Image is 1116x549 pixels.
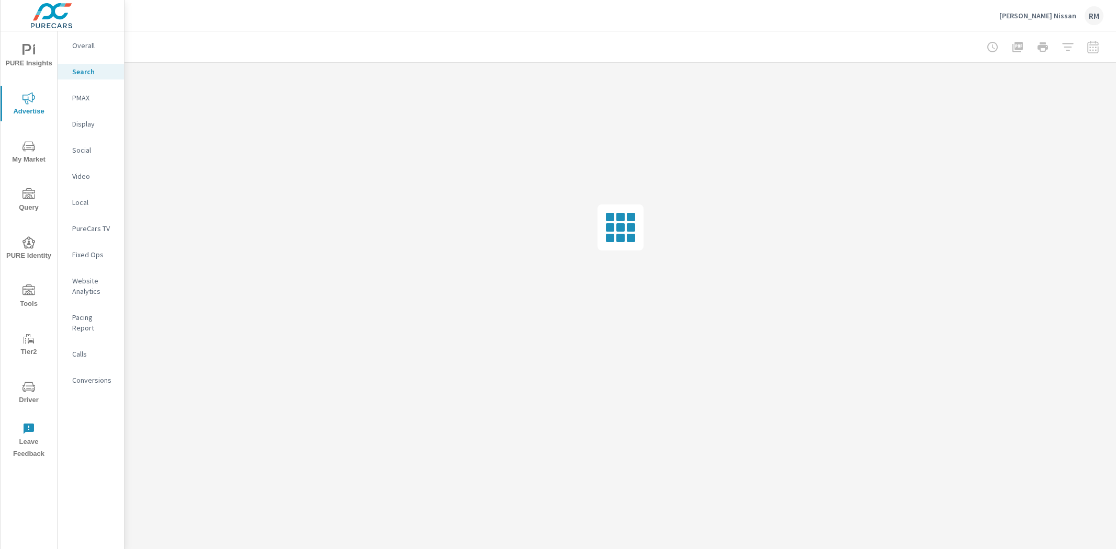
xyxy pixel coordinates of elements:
[4,381,54,406] span: Driver
[72,93,116,103] p: PMAX
[4,333,54,358] span: Tier2
[58,273,124,299] div: Website Analytics
[72,349,116,359] p: Calls
[72,119,116,129] p: Display
[58,247,124,262] div: Fixed Ops
[58,346,124,362] div: Calls
[999,11,1076,20] p: [PERSON_NAME] Nissan
[72,223,116,234] p: PureCars TV
[72,66,116,77] p: Search
[58,38,124,53] div: Overall
[4,140,54,166] span: My Market
[72,375,116,385] p: Conversions
[58,168,124,184] div: Video
[4,422,54,460] span: Leave Feedback
[58,221,124,236] div: PureCars TV
[4,92,54,118] span: Advertise
[4,188,54,214] span: Query
[4,236,54,262] span: PURE Identity
[72,145,116,155] p: Social
[4,44,54,70] span: PURE Insights
[1085,6,1103,25] div: RM
[72,249,116,260] p: Fixed Ops
[58,372,124,388] div: Conversions
[1,31,57,464] div: nav menu
[72,40,116,51] p: Overall
[58,64,124,79] div: Search
[4,284,54,310] span: Tools
[58,90,124,106] div: PMAX
[58,142,124,158] div: Social
[58,310,124,336] div: Pacing Report
[58,195,124,210] div: Local
[72,171,116,181] p: Video
[72,197,116,208] p: Local
[58,116,124,132] div: Display
[72,276,116,296] p: Website Analytics
[72,312,116,333] p: Pacing Report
